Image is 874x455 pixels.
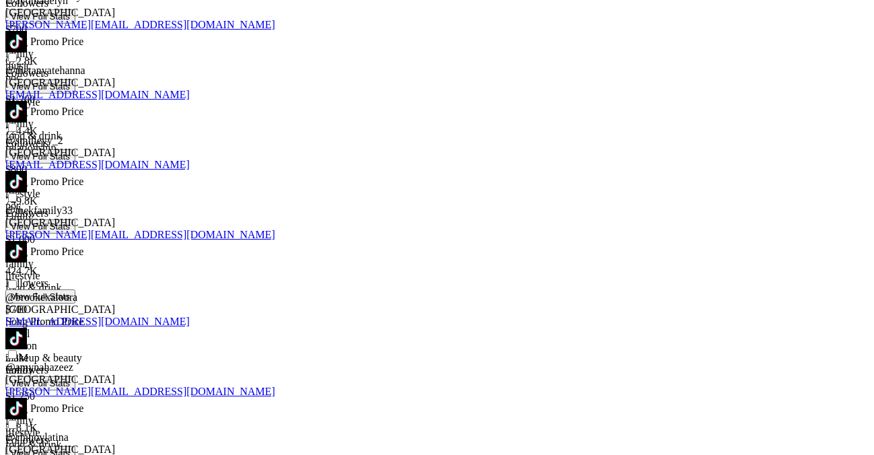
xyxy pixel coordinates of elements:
div: @ thekfamily33 [5,205,869,217]
img: TikTok [5,328,27,349]
img: TikTok [5,398,27,419]
div: [GEOGRAPHIC_DATA] [5,217,869,229]
div: [GEOGRAPHIC_DATA] [5,147,869,159]
div: [GEOGRAPHIC_DATA] [5,374,869,386]
div: [GEOGRAPHIC_DATA] [5,7,869,19]
iframe: Drift Widget Chat Controller [807,388,858,439]
a: [PERSON_NAME][EMAIL_ADDRESS][DOMAIN_NAME] [5,19,275,30]
div: Followers [5,277,869,289]
img: TikTok [5,31,27,53]
img: TikTok [5,101,27,123]
div: @ amynahazeez [5,361,869,374]
div: [GEOGRAPHIC_DATA] [5,77,869,89]
div: @ smilleyy_2 [5,135,869,147]
a: [PERSON_NAME][EMAIL_ADDRESS][DOMAIN_NAME] [5,229,275,240]
div: @ thetanyatehanna [5,65,869,77]
img: TikTok [5,171,27,193]
img: TikTok [5,241,27,262]
a: [EMAIL_ADDRESS][DOMAIN_NAME] [5,316,190,327]
div: @ chinoylatina [5,431,869,444]
a: [EMAIL_ADDRESS][DOMAIN_NAME] [5,159,190,170]
div: [GEOGRAPHIC_DATA] [5,304,869,316]
a: [PERSON_NAME][EMAIL_ADDRESS][DOMAIN_NAME] [5,386,275,397]
div: 424.7K [5,265,869,277]
div: @ brookexaloura [5,291,869,304]
a: [EMAIL_ADDRESS][DOMAIN_NAME] [5,89,190,100]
